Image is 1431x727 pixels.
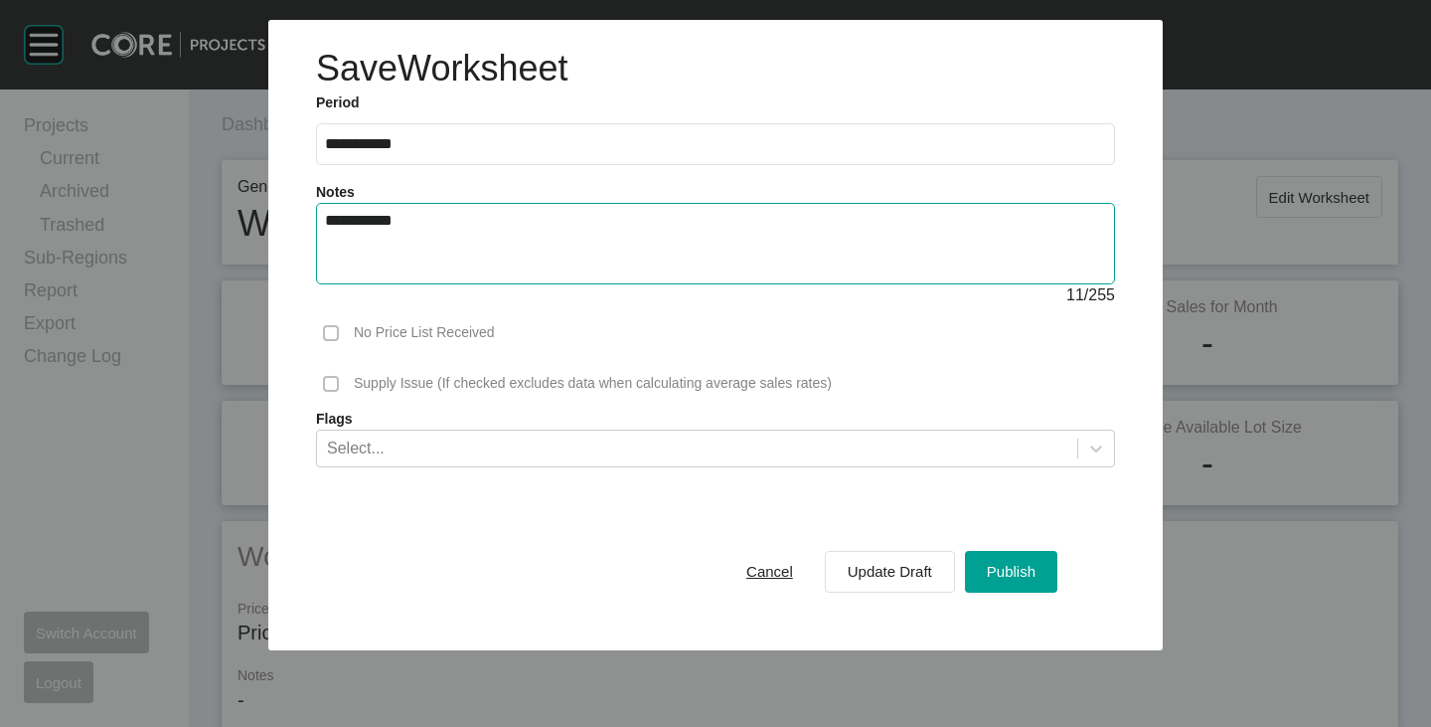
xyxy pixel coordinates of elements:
[316,93,1115,113] label: Period
[327,437,385,458] div: Select...
[965,551,1057,593] button: Publish
[354,374,832,394] p: Supply Issue (If checked excludes data when calculating average sales rates)
[848,563,932,580] span: Update Draft
[746,563,793,580] span: Cancel
[316,184,355,200] label: Notes
[987,563,1035,580] span: Publish
[1066,286,1084,303] span: 11
[316,410,1115,430] label: Flags
[316,284,1115,306] div: / 255
[354,323,495,343] p: No Price List Received
[724,551,815,593] button: Cancel
[316,44,567,93] h1: Save Worksheet
[825,551,955,593] button: Update Draft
